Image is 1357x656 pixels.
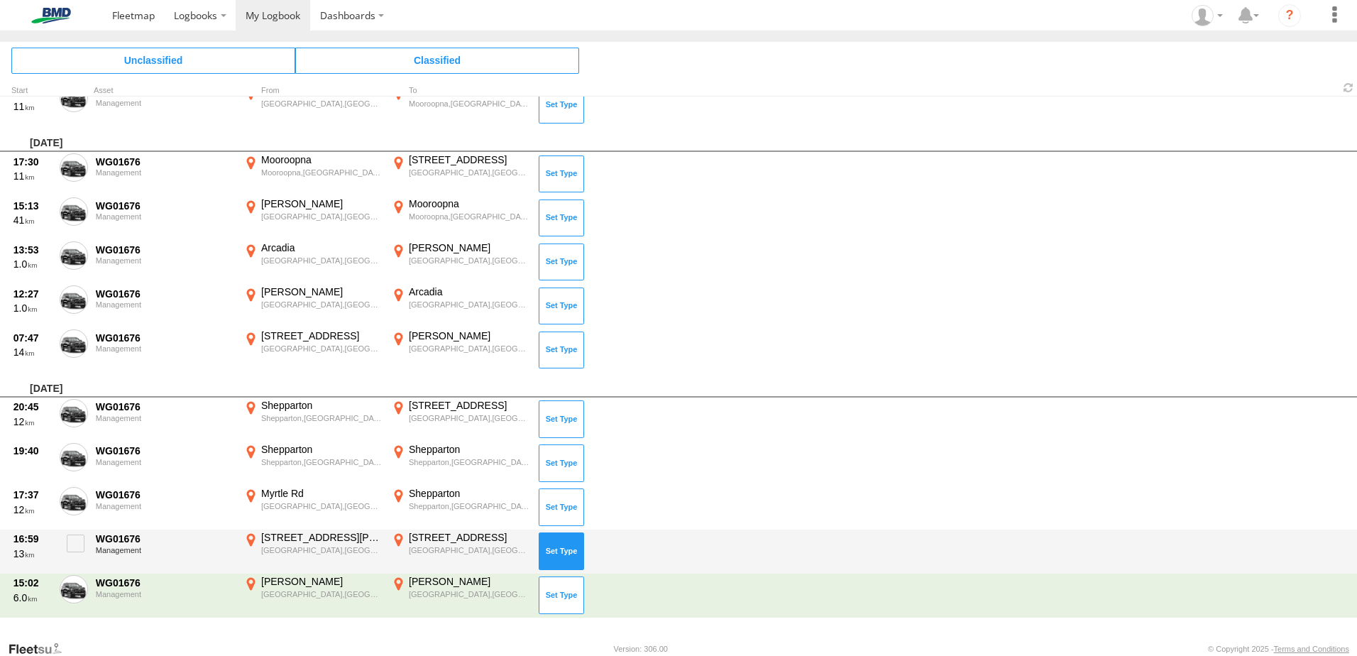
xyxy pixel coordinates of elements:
[13,591,52,604] div: 6.0
[409,487,529,500] div: Shepparton
[96,400,234,413] div: WG01676
[539,332,584,368] button: Click to Set
[241,531,383,572] label: Click to View Event Location
[539,86,584,123] button: Click to Set
[539,155,584,192] button: Click to Set
[96,244,234,256] div: WG01676
[261,197,381,210] div: [PERSON_NAME]
[94,87,236,94] div: Asset
[261,168,381,177] div: Mooroopna,[GEOGRAPHIC_DATA]
[96,344,234,353] div: Management
[261,329,381,342] div: [STREET_ADDRESS]
[261,300,381,310] div: [GEOGRAPHIC_DATA],[GEOGRAPHIC_DATA]
[13,288,52,300] div: 12:27
[261,575,381,588] div: [PERSON_NAME]
[13,155,52,168] div: 17:30
[96,288,234,300] div: WG01676
[13,302,52,315] div: 1.0
[409,256,529,266] div: [GEOGRAPHIC_DATA],[GEOGRAPHIC_DATA]
[409,443,529,456] div: Shepparton
[96,414,234,422] div: Management
[261,344,381,354] div: [GEOGRAPHIC_DATA],[GEOGRAPHIC_DATA]
[13,100,52,113] div: 11
[409,153,529,166] div: [STREET_ADDRESS]
[409,99,529,109] div: Mooroopna,[GEOGRAPHIC_DATA]
[13,244,52,256] div: 13:53
[261,501,381,511] div: [GEOGRAPHIC_DATA],[GEOGRAPHIC_DATA]
[1274,645,1349,653] a: Terms and Conditions
[409,399,529,412] div: [STREET_ADDRESS]
[96,99,234,107] div: Management
[261,443,381,456] div: Shepparton
[96,502,234,510] div: Management
[409,168,529,177] div: [GEOGRAPHIC_DATA],[GEOGRAPHIC_DATA]
[96,300,234,309] div: Management
[13,547,52,560] div: 13
[409,575,529,588] div: [PERSON_NAME]
[295,48,579,73] span: Click to view Classified Trips
[409,241,529,254] div: [PERSON_NAME]
[1187,5,1228,26] div: Greg Stevens
[409,329,529,342] div: [PERSON_NAME]
[261,153,381,166] div: Mooroopna
[96,532,234,545] div: WG01676
[261,531,381,544] div: [STREET_ADDRESS][PERSON_NAME]
[389,443,531,484] label: Click to View Event Location
[13,532,52,545] div: 16:59
[409,545,529,555] div: [GEOGRAPHIC_DATA],[GEOGRAPHIC_DATA]
[1278,4,1301,27] i: ?
[96,444,234,457] div: WG01676
[96,332,234,344] div: WG01676
[96,168,234,177] div: Management
[241,399,383,440] label: Click to View Event Location
[409,457,529,467] div: Shepparton,[GEOGRAPHIC_DATA]
[539,488,584,525] button: Click to Set
[13,332,52,344] div: 07:47
[13,400,52,413] div: 20:45
[13,214,52,226] div: 41
[96,546,234,554] div: Management
[539,199,584,236] button: Click to Set
[261,256,381,266] div: [GEOGRAPHIC_DATA],[GEOGRAPHIC_DATA]
[241,153,383,195] label: Click to View Event Location
[261,413,381,423] div: Shepparton,[GEOGRAPHIC_DATA]
[389,84,531,125] label: Click to View Event Location
[409,285,529,298] div: Arcadia
[11,87,54,94] div: Click to Sort
[261,589,381,599] div: [GEOGRAPHIC_DATA],[GEOGRAPHIC_DATA]
[241,197,383,239] label: Click to View Event Location
[241,87,383,94] div: From
[241,84,383,125] label: Click to View Event Location
[389,329,531,371] label: Click to View Event Location
[539,444,584,481] button: Click to Set
[389,153,531,195] label: Click to View Event Location
[389,531,531,572] label: Click to View Event Location
[8,642,73,656] a: Visit our Website
[13,346,52,359] div: 14
[539,576,584,613] button: Click to Set
[241,575,383,616] label: Click to View Event Location
[96,199,234,212] div: WG01676
[261,545,381,555] div: [GEOGRAPHIC_DATA],[GEOGRAPHIC_DATA]
[13,170,52,182] div: 11
[96,155,234,168] div: WG01676
[389,197,531,239] label: Click to View Event Location
[13,503,52,516] div: 12
[11,48,295,73] span: Click to view Unclassified Trips
[409,589,529,599] div: [GEOGRAPHIC_DATA],[GEOGRAPHIC_DATA]
[539,400,584,437] button: Click to Set
[13,576,52,589] div: 15:02
[13,444,52,457] div: 19:40
[261,212,381,222] div: [GEOGRAPHIC_DATA],[GEOGRAPHIC_DATA]
[261,487,381,500] div: Myrtle Rd
[539,532,584,569] button: Click to Set
[1208,645,1349,653] div: © Copyright 2025 -
[241,241,383,283] label: Click to View Event Location
[409,197,529,210] div: Mooroopna
[261,457,381,467] div: Shepparton,[GEOGRAPHIC_DATA]
[261,399,381,412] div: Shepparton
[409,212,529,222] div: Mooroopna,[GEOGRAPHIC_DATA]
[389,575,531,616] label: Click to View Event Location
[96,576,234,589] div: WG01676
[241,285,383,327] label: Click to View Event Location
